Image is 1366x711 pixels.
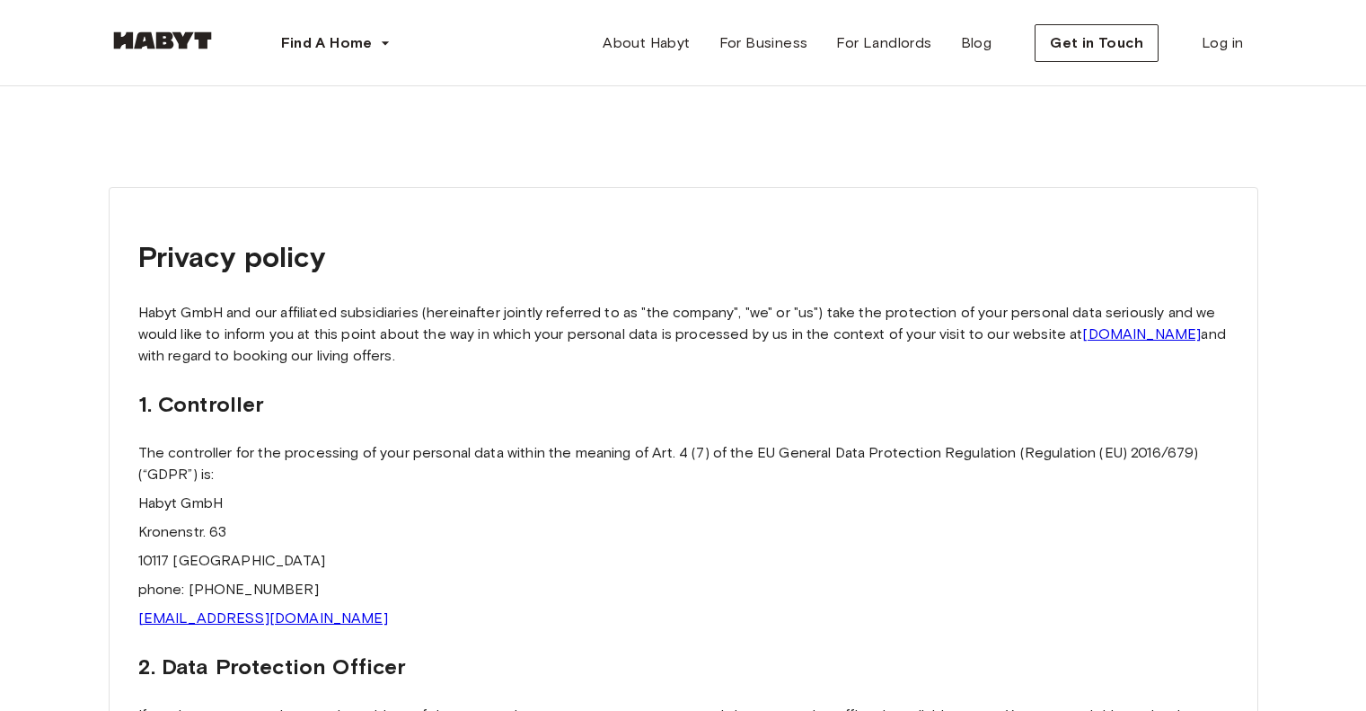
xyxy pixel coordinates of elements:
[719,32,808,54] span: For Business
[836,32,931,54] span: For Landlords
[947,25,1007,61] a: Blog
[603,32,690,54] span: About Habyt
[138,442,1229,485] p: The controller for the processing of your personal data within the meaning of Art. 4 (7) of the E...
[961,32,992,54] span: Blog
[267,25,405,61] button: Find A Home
[588,25,704,61] a: About Habyt
[705,25,823,61] a: For Business
[138,493,1229,514] p: Habyt GmbH
[109,31,216,49] img: Habyt
[1050,32,1143,54] span: Get in Touch
[138,521,1229,543] p: Kronenstr. 63
[281,32,373,54] span: Find A Home
[138,609,388,627] a: [EMAIL_ADDRESS][DOMAIN_NAME]
[1035,24,1159,62] button: Get in Touch
[1202,32,1243,54] span: Log in
[138,388,1229,421] h2: 1. Controller
[138,239,326,274] strong: Privacy policy
[138,302,1229,367] p: Habyt GmbH and our affiliated subsidiaries (hereinafter jointly referred to as "the company", "we...
[1082,325,1201,342] a: [DOMAIN_NAME]
[138,651,1229,683] h2: 2. Data Protection Officer
[138,550,1229,572] p: 10117 [GEOGRAPHIC_DATA]
[1187,25,1257,61] a: Log in
[822,25,946,61] a: For Landlords
[138,579,1229,600] p: phone: [PHONE_NUMBER]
